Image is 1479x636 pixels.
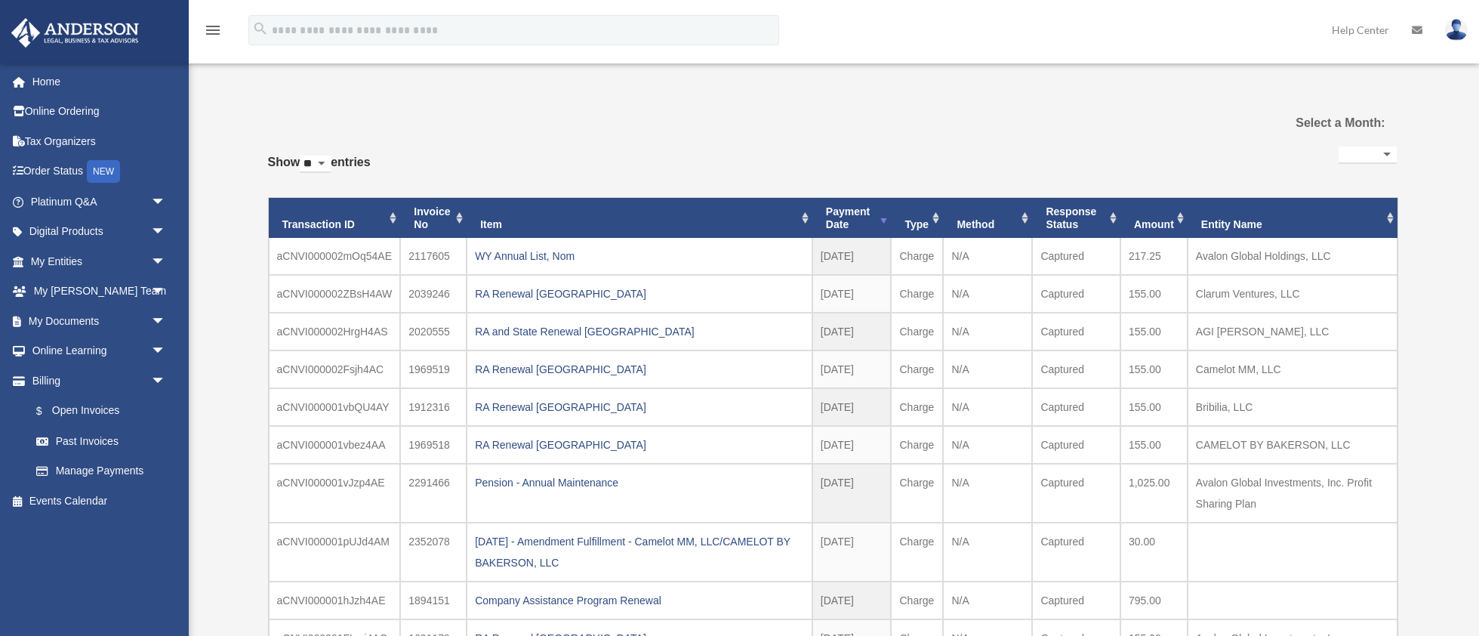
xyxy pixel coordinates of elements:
[1188,198,1397,239] th: Entity Name: activate to sort column ascending
[269,388,401,426] td: aCNVI000001vbQU4AY
[1188,388,1397,426] td: Bribilia, LLC
[891,275,943,313] td: Charge
[1032,313,1120,350] td: Captured
[11,366,189,396] a: Billingarrow_drop_down
[87,160,120,183] div: NEW
[1032,350,1120,388] td: Captured
[1120,523,1188,582] td: 30.00
[21,426,181,456] a: Past Invoices
[268,152,371,188] label: Show entries
[943,313,1032,350] td: N/A
[891,238,943,275] td: Charge
[151,246,181,277] span: arrow_drop_down
[1188,426,1397,464] td: CAMELOT BY BAKERSON, LLC
[151,217,181,248] span: arrow_drop_down
[812,238,892,275] td: [DATE]
[400,388,467,426] td: 1912316
[475,590,804,611] div: Company Assistance Program Renewal
[475,283,804,304] div: RA Renewal [GEOGRAPHIC_DATA]
[11,187,189,217] a: Platinum Q&Aarrow_drop_down
[943,388,1032,426] td: N/A
[21,456,189,486] a: Manage Payments
[943,350,1032,388] td: N/A
[1188,464,1397,523] td: Avalon Global Investments, Inc. Profit Sharing Plan
[151,306,181,337] span: arrow_drop_down
[475,397,804,418] div: RA Renewal [GEOGRAPHIC_DATA]
[812,388,892,426] td: [DATE]
[21,396,189,427] a: $Open Invoices
[269,198,401,239] th: Transaction ID: activate to sort column ascending
[252,20,269,37] i: search
[1032,523,1120,582] td: Captured
[151,366,181,397] span: arrow_drop_down
[400,350,467,388] td: 1969519
[475,245,804,267] div: WY Annual List, Nom
[891,350,943,388] td: Charge
[11,486,189,516] a: Events Calendar
[812,426,892,464] td: [DATE]
[1188,275,1397,313] td: Clarum Ventures, LLC
[1120,582,1188,619] td: 795.00
[269,238,401,275] td: aCNVI000002mOq54AE
[11,306,189,336] a: My Documentsarrow_drop_down
[1032,464,1120,523] td: Captured
[269,464,401,523] td: aCNVI000001vJzp4AE
[891,426,943,464] td: Charge
[269,582,401,619] td: aCNVI000001hJzh4AE
[11,156,189,187] a: Order StatusNEW
[151,187,181,218] span: arrow_drop_down
[400,523,467,582] td: 2352078
[1188,313,1397,350] td: AGI [PERSON_NAME], LLC
[1032,582,1120,619] td: Captured
[11,276,189,307] a: My [PERSON_NAME] Teamarrow_drop_down
[1120,275,1188,313] td: 155.00
[269,275,401,313] td: aCNVI000002ZBsH4AW
[1120,350,1188,388] td: 155.00
[1120,198,1188,239] th: Amount: activate to sort column ascending
[300,156,331,173] select: Showentries
[1219,113,1385,134] label: Select a Month:
[400,313,467,350] td: 2020555
[269,350,401,388] td: aCNVI000002Fsjh4AC
[11,66,189,97] a: Home
[475,434,804,455] div: RA Renewal [GEOGRAPHIC_DATA]
[812,523,892,582] td: [DATE]
[1120,238,1188,275] td: 217.25
[812,313,892,350] td: [DATE]
[475,472,804,493] div: Pension - Annual Maintenance
[400,198,467,239] th: Invoice No: activate to sort column ascending
[891,388,943,426] td: Charge
[812,198,892,239] th: Payment Date: activate to sort column ascending
[269,426,401,464] td: aCNVI000001vbez4AA
[943,275,1032,313] td: N/A
[400,464,467,523] td: 2291466
[1188,350,1397,388] td: Camelot MM, LLC
[7,18,143,48] img: Anderson Advisors Platinum Portal
[943,238,1032,275] td: N/A
[943,523,1032,582] td: N/A
[943,198,1032,239] th: Method: activate to sort column ascending
[1120,464,1188,523] td: 1,025.00
[812,582,892,619] td: [DATE]
[891,198,943,239] th: Type: activate to sort column ascending
[943,426,1032,464] td: N/A
[1032,275,1120,313] td: Captured
[400,275,467,313] td: 2039246
[11,246,189,276] a: My Entitiesarrow_drop_down
[812,350,892,388] td: [DATE]
[400,238,467,275] td: 2117605
[891,582,943,619] td: Charge
[1120,313,1188,350] td: 155.00
[475,531,804,573] div: [DATE] - Amendment Fulfillment - Camelot MM, LLC/CAMELOT BY BAKERSON, LLC
[943,464,1032,523] td: N/A
[11,97,189,127] a: Online Ordering
[1120,426,1188,464] td: 155.00
[11,126,189,156] a: Tax Organizers
[1445,19,1468,41] img: User Pic
[204,26,222,39] a: menu
[151,276,181,307] span: arrow_drop_down
[1032,388,1120,426] td: Captured
[1032,198,1120,239] th: Response Status: activate to sort column ascending
[1032,426,1120,464] td: Captured
[1188,238,1397,275] td: Avalon Global Holdings, LLC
